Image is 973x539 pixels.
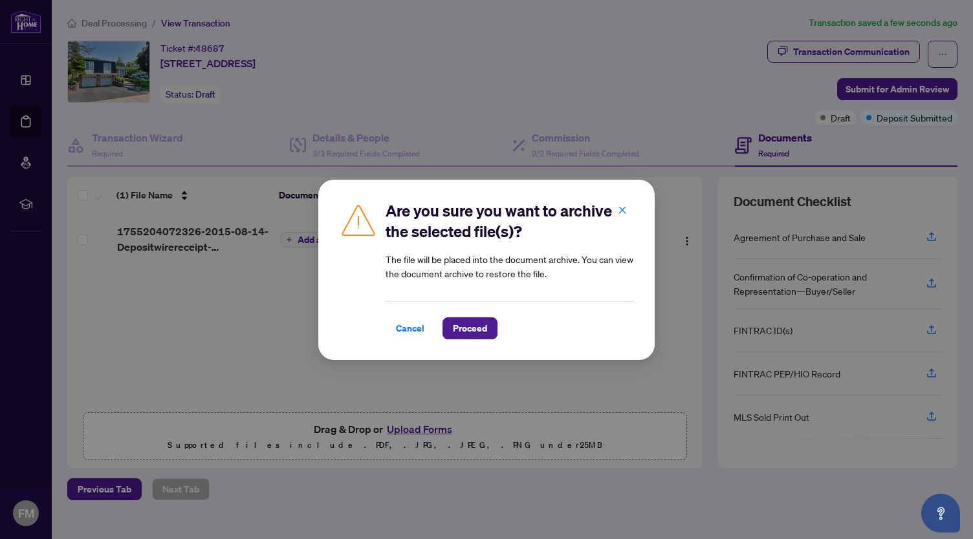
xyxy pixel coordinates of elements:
[396,318,424,339] span: Cancel
[443,317,497,339] button: Proceed
[386,252,634,280] article: The file will be placed into the document archive. You can view the document archive to restore t...
[339,200,378,239] img: Caution Icon
[386,200,634,242] h2: Are you sure you want to archive the selected file(s)?
[386,317,435,339] button: Cancel
[921,494,960,533] button: Open asap
[453,318,487,339] span: Proceed
[618,205,627,214] span: close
